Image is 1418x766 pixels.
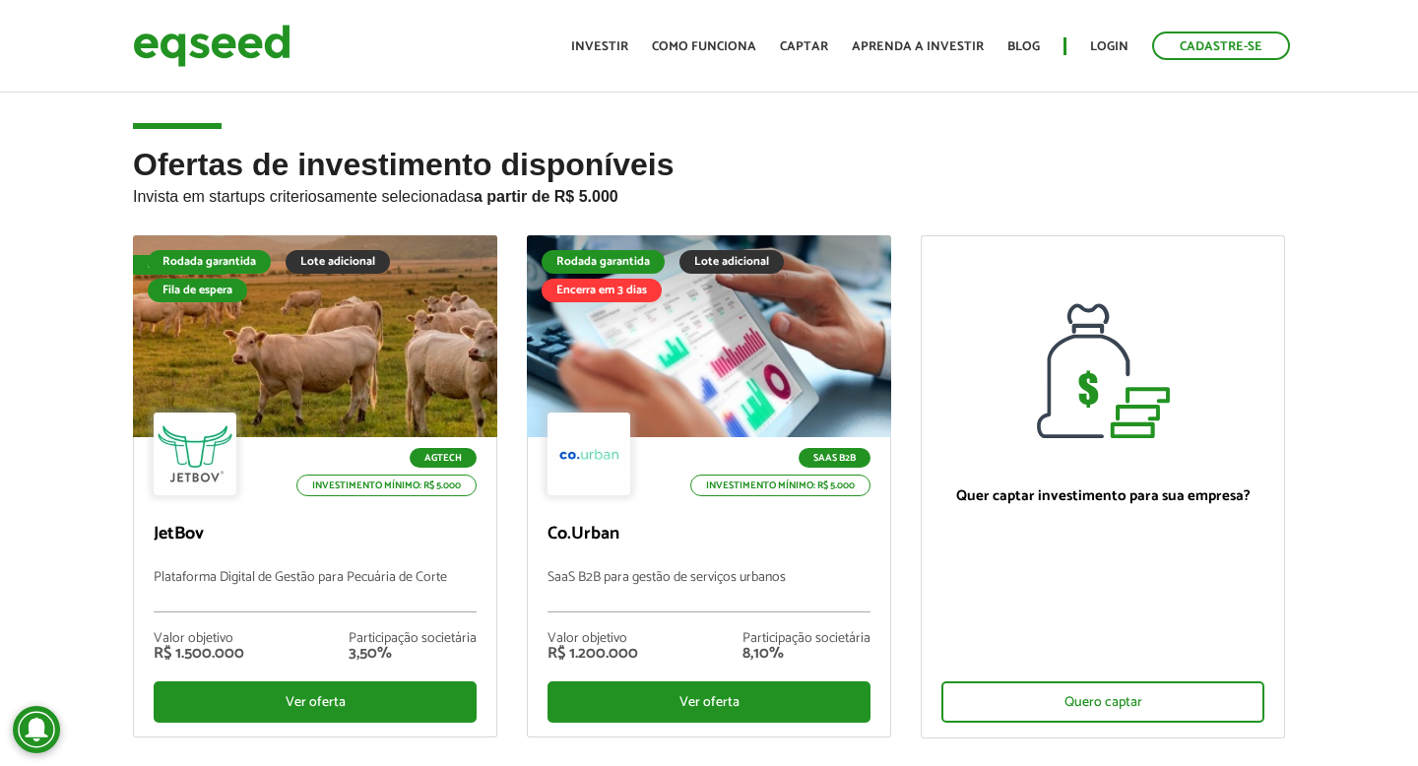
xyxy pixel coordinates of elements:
div: R$ 1.200.000 [548,646,638,662]
p: Agtech [410,448,477,468]
a: Blog [1007,40,1040,53]
a: Login [1090,40,1128,53]
p: SaaS B2B [799,448,870,468]
div: 8,10% [742,646,870,662]
div: Rodada garantida [542,250,665,274]
a: Quer captar investimento para sua empresa? Quero captar [921,235,1285,738]
div: Participação societária [349,632,477,646]
div: Rodada garantida [148,250,271,274]
div: Ver oferta [548,681,870,723]
a: Como funciona [652,40,756,53]
p: Investimento mínimo: R$ 5.000 [296,475,477,496]
div: Fila de espera [148,279,247,302]
a: Cadastre-se [1152,32,1290,60]
div: Ver oferta [154,681,477,723]
div: Quero captar [941,681,1264,723]
p: Plataforma Digital de Gestão para Pecuária de Corte [154,570,477,612]
a: Captar [780,40,828,53]
p: Quer captar investimento para sua empresa? [941,487,1264,505]
a: Aprenda a investir [852,40,984,53]
div: 3,50% [349,646,477,662]
div: Encerra em 3 dias [542,279,662,302]
div: Valor objetivo [154,632,244,646]
p: SaaS B2B para gestão de serviços urbanos [548,570,870,612]
a: Rodada garantida Lote adicional Encerra em 3 dias SaaS B2B Investimento mínimo: R$ 5.000 Co.Urban... [527,235,891,737]
div: Valor objetivo [548,632,638,646]
div: R$ 1.500.000 [154,646,244,662]
h2: Ofertas de investimento disponíveis [133,148,1285,235]
img: EqSeed [133,20,290,72]
p: Investimento mínimo: R$ 5.000 [690,475,870,496]
strong: a partir de R$ 5.000 [474,188,618,205]
p: Invista em startups criteriosamente selecionadas [133,182,1285,206]
p: Co.Urban [548,524,870,545]
div: Fila de espera [133,255,234,275]
p: JetBov [154,524,477,545]
div: Lote adicional [286,250,390,274]
a: Fila de espera Rodada garantida Lote adicional Fila de espera Agtech Investimento mínimo: R$ 5.00... [133,235,497,737]
div: Lote adicional [679,250,784,274]
a: Investir [571,40,628,53]
div: Participação societária [742,632,870,646]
